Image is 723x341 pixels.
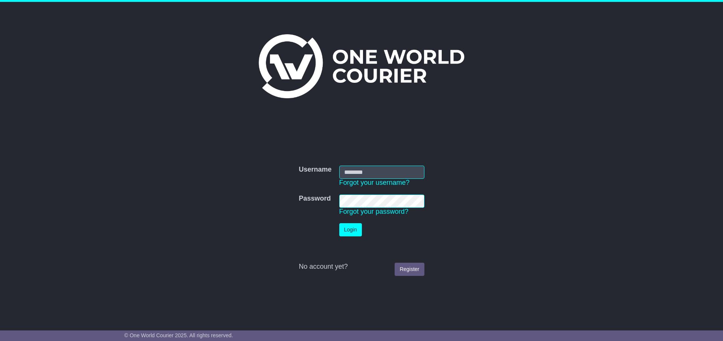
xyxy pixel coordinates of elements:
a: Register [395,263,424,276]
div: No account yet? [299,263,424,271]
a: Forgot your username? [339,179,410,186]
button: Login [339,223,362,236]
span: © One World Courier 2025. All rights reserved. [124,332,233,338]
a: Forgot your password? [339,208,409,215]
label: Password [299,195,331,203]
img: One World [259,34,464,98]
label: Username [299,166,331,174]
